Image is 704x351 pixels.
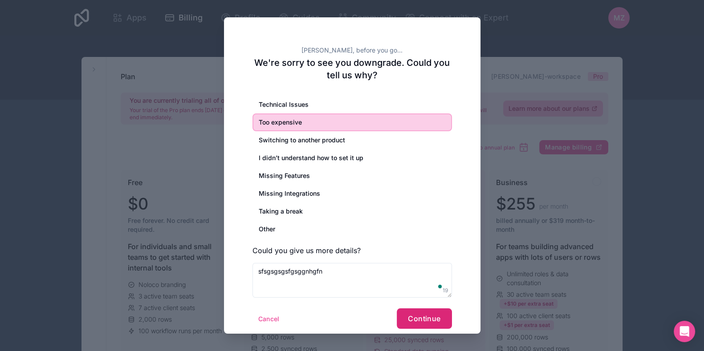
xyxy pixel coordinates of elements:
[252,113,452,131] div: Too expensive
[408,314,440,323] span: Continue
[252,131,452,149] div: Switching to another product
[252,56,452,81] h2: We're sorry to see you downgrade. Could you tell us why?
[252,245,452,256] h3: Could you give us more details?
[252,202,452,220] div: Taking a break
[252,149,452,167] div: I didn’t understand how to set it up
[252,167,452,185] div: Missing Features
[252,312,285,326] button: Cancel
[252,96,452,113] div: Technical Issues
[252,46,452,55] h2: [PERSON_NAME], before you go...
[252,185,452,202] div: Missing Integrations
[252,220,452,238] div: Other
[252,263,452,298] textarea: To enrich screen reader interactions, please activate Accessibility in Grammarly extension settings
[674,321,695,342] div: Open Intercom Messenger
[397,308,452,329] button: Continue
